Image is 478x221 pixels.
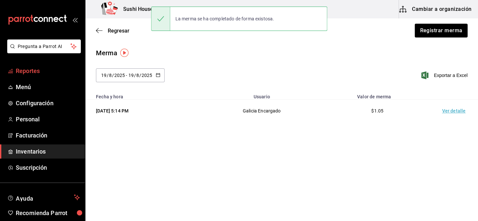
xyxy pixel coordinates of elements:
[107,73,109,78] span: /
[118,5,210,13] h3: Sushi House ([GEOGRAPHIC_DATA])
[323,90,432,100] th: Valor de merma
[141,73,152,78] input: Year
[109,73,112,78] input: Month
[201,100,322,122] td: Galicia Encargado
[134,73,136,78] span: /
[72,17,78,22] button: open_drawer_menu
[114,73,125,78] input: Year
[139,73,141,78] span: /
[371,108,383,113] span: $1.05
[120,49,128,57] img: Tooltip marker
[18,43,71,50] span: Pregunta a Parrot AI
[422,71,467,79] button: Exportar a Excel
[16,193,71,201] span: Ayuda
[16,115,80,124] span: Personal
[16,83,80,91] span: Menú
[415,24,467,37] button: Registrar merma
[170,12,280,26] div: La merma se ha completado de forma existosa.
[16,131,80,140] span: Facturación
[126,73,127,78] span: -
[7,39,81,53] button: Pregunta a Parrot AI
[16,163,80,172] span: Suscripción
[96,48,117,58] div: Merma
[101,73,107,78] input: Day
[5,48,81,55] a: Pregunta a Parrot AI
[16,147,80,156] span: Inventarios
[16,209,80,217] span: Recomienda Parrot
[96,108,193,114] div: [DATE] 5:14 PM
[16,66,80,75] span: Reportes
[128,73,134,78] input: Day
[96,28,129,34] button: Regresar
[112,73,114,78] span: /
[432,100,478,122] td: Ver detalle
[108,28,129,34] span: Regresar
[85,90,201,100] th: Fecha y hora
[201,90,322,100] th: Usuario
[16,99,80,108] span: Configuración
[136,73,139,78] input: Month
